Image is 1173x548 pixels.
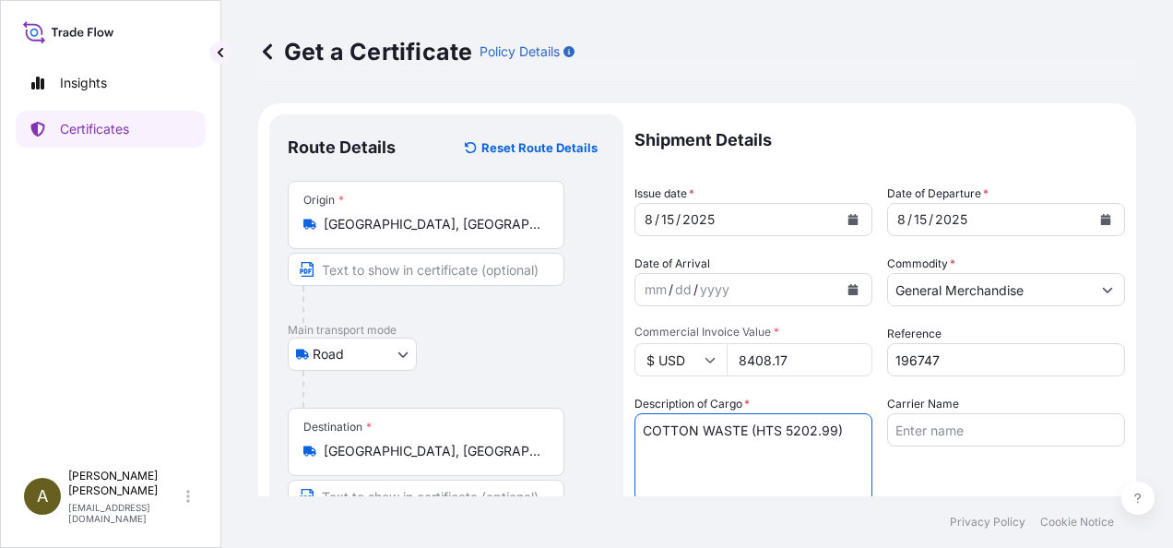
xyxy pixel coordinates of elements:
div: Origin [303,193,344,208]
input: Type to search commodity [888,273,1091,306]
span: Issue date [634,185,694,203]
div: month, [643,208,655,231]
div: year, [698,279,731,301]
div: Destination [303,420,372,435]
p: Insights [60,74,107,92]
input: Text to appear on certificate [288,480,564,513]
a: Privacy Policy [950,515,1025,530]
div: / [655,208,659,231]
label: Commodity [887,255,955,273]
button: Select transport [288,338,417,371]
p: Main transport mode [288,323,605,338]
label: Carrier Name [887,395,959,413]
label: Reference [887,325,942,343]
input: Destination [324,442,541,460]
p: Route Details [288,137,396,159]
p: Policy Details [480,42,560,61]
div: day, [659,208,676,231]
p: Shipment Details [634,114,1125,166]
span: Date of Arrival [634,255,710,273]
p: Certificates [60,120,129,138]
a: Cookie Notice [1040,515,1114,530]
div: year, [933,208,969,231]
input: Text to appear on certificate [288,253,564,286]
button: Calendar [1091,205,1120,234]
div: / [676,208,681,231]
div: / [907,208,912,231]
p: Get a Certificate [258,37,472,66]
button: Calendar [838,275,868,304]
div: month, [643,279,669,301]
div: / [929,208,933,231]
a: Insights [16,65,206,101]
input: Enter name [887,413,1125,447]
div: month, [895,208,907,231]
span: Date of Departure [887,185,989,203]
input: Enter amount [727,343,872,376]
div: year, [681,208,717,231]
input: Enter booking reference [887,343,1125,376]
button: Show suggestions [1091,273,1124,306]
label: Description of Cargo [634,395,750,413]
button: Calendar [838,205,868,234]
p: Reset Route Details [481,138,598,157]
span: A [37,487,48,506]
p: [EMAIL_ADDRESS][DOMAIN_NAME] [68,502,183,524]
span: Road [313,345,344,363]
span: Commercial Invoice Value [634,325,872,340]
p: [PERSON_NAME] [PERSON_NAME] [68,469,183,498]
a: Certificates [16,111,206,148]
div: / [669,279,673,301]
input: Origin [324,215,541,233]
div: day, [673,279,693,301]
div: / [693,279,698,301]
button: Reset Route Details [456,133,605,162]
div: day, [912,208,929,231]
